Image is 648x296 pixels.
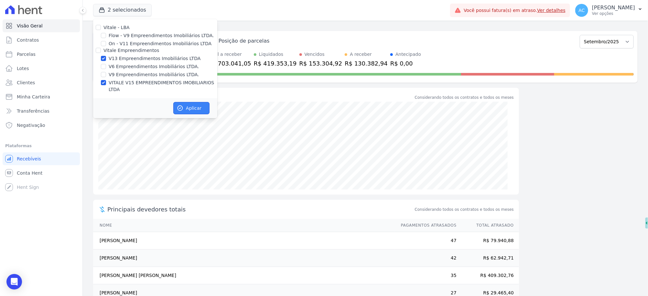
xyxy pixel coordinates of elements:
div: Vencidos [305,51,325,58]
a: Transferências [3,105,80,117]
td: [PERSON_NAME] [93,250,395,267]
div: R$ 130.382,94 [345,59,388,68]
p: Ver opções [592,11,635,16]
div: Liquidados [259,51,284,58]
th: Nome [93,219,395,232]
span: Recebíveis [17,156,41,162]
label: VITALE V15 EMPREENDIMENTOS IMOBILIARIOS LTDA [109,79,217,93]
button: AC [PERSON_NAME] Ver opções [570,1,648,19]
button: Aplicar [173,102,210,114]
div: Plataformas [5,142,77,150]
span: Visão Geral [17,23,43,29]
label: Flow - V9 Empreendimentos Imobiliários LTDA. [109,32,214,39]
span: Parcelas [17,51,36,57]
span: Contratos [17,37,39,43]
label: V6 Empreendimentos Imobiliários LTDA. [109,63,199,70]
span: Principais devedores totais [107,205,414,214]
th: Pagamentos Atrasados [395,219,457,232]
span: Conta Hent [17,170,42,176]
span: Você possui fatura(s) em atraso. [464,7,566,14]
a: Visão Geral [3,19,80,32]
div: A receber [350,51,372,58]
td: 35 [395,267,457,284]
div: Open Intercom Messenger [6,274,22,290]
div: Considerando todos os contratos e todos os meses [415,95,514,100]
div: R$ 703.041,05 [208,59,251,68]
a: Contratos [3,34,80,46]
td: 47 [395,232,457,250]
div: Total a receber [208,51,251,58]
a: Recebíveis [3,152,80,165]
div: Saldo devedor total [107,93,414,102]
td: R$ 62.942,71 [457,250,519,267]
label: Vitale - LBA [103,25,130,30]
label: Vitale Empreendimentos [103,48,159,53]
td: [PERSON_NAME] [PERSON_NAME] [93,267,395,284]
td: R$ 79.940,88 [457,232,519,250]
span: Considerando todos os contratos e todos os meses [415,207,514,212]
span: Lotes [17,65,29,72]
a: Minha Carteira [3,90,80,103]
a: Negativação [3,119,80,132]
div: Posição de parcelas [219,37,270,45]
div: R$ 153.304,92 [299,59,342,68]
div: R$ 419.353,19 [254,59,297,68]
td: [PERSON_NAME] [93,232,395,250]
span: Minha Carteira [17,94,50,100]
a: Clientes [3,76,80,89]
span: Negativação [17,122,45,128]
div: R$ 0,00 [390,59,421,68]
button: 2 selecionados [93,4,152,16]
p: [PERSON_NAME] [592,5,635,11]
td: R$ 409.302,76 [457,267,519,284]
a: Ver detalhes [537,8,566,13]
label: V13 Empreendimentos Imobiliários LTDA [109,55,200,62]
label: On - V11 Empreendimentos Imobiliários LTDA [109,40,211,47]
th: Total Atrasado [457,219,519,232]
div: Antecipado [395,51,421,58]
span: AC [579,8,585,13]
label: V9 Empreendimentos Imobiliários LTDA. [109,71,199,78]
a: Lotes [3,62,80,75]
span: Transferências [17,108,49,114]
a: Conta Hent [3,167,80,179]
a: Parcelas [3,48,80,61]
td: 42 [395,250,457,267]
span: Clientes [17,79,35,86]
